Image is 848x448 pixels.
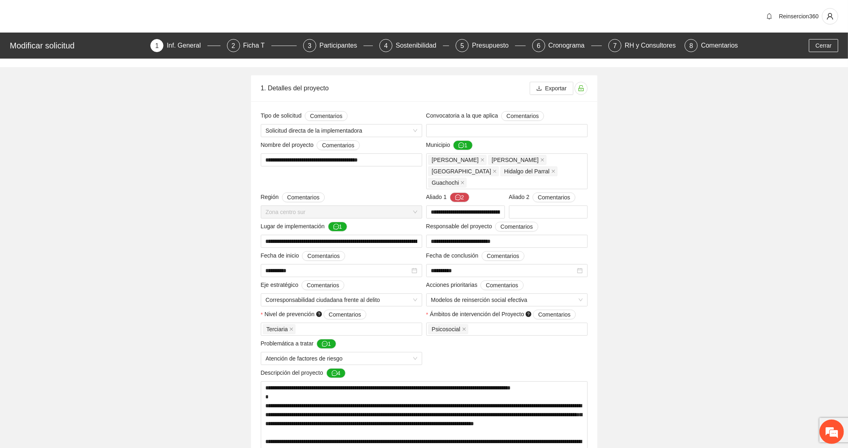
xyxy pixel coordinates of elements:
[261,111,348,121] span: Tipo de solicitud
[322,141,354,150] span: Comentarios
[317,339,336,349] button: Problemática a tratar
[453,140,473,150] button: Municipio
[763,10,776,23] button: bell
[155,42,159,49] span: 1
[266,352,417,365] span: Atención de factores de riesgo
[287,193,319,202] span: Comentarios
[316,311,322,317] span: question-circle
[326,368,346,378] button: Descripción del proyecto
[302,251,345,261] button: Fecha de inicio
[488,155,546,165] span: Aquiles Serdán
[329,310,361,319] span: Comentarios
[495,222,538,232] button: Responsable del proyecto
[431,294,583,306] span: Modelos de reinserción social efectiva
[509,192,576,202] span: Aliado 2
[426,280,524,290] span: Acciones prioritarias
[430,310,576,319] span: Ámbitos de intervención del Proyecto
[701,39,738,52] div: Comentarios
[307,281,339,290] span: Comentarios
[432,155,479,164] span: [PERSON_NAME]
[328,222,348,232] button: Lugar de implementación
[428,166,499,176] span: Chihuahua
[450,192,469,202] button: Aliado 1
[822,8,838,24] button: user
[167,39,207,52] div: Inf. General
[493,169,497,173] span: close
[763,13,775,20] span: bell
[261,339,337,349] span: Problemática a tratar
[530,82,573,95] button: downloadExportar
[458,142,464,149] span: message
[317,140,359,150] button: Nombre del proyecto
[460,42,464,49] span: 5
[333,224,339,230] span: message
[536,85,542,92] span: download
[492,155,539,164] span: [PERSON_NAME]
[575,85,587,92] span: unlock
[507,111,539,120] span: Comentarios
[500,166,557,176] span: Hidalgo del Parral
[261,251,345,261] span: Fecha de inicio
[10,39,145,52] div: Modificar solicitud
[4,222,155,251] textarea: Escriba su mensaje y pulse “Intro”
[134,4,153,24] div: Minimizar ventana de chat en vivo
[613,42,617,49] span: 7
[302,280,344,290] button: Eje estratégico
[261,76,530,100] div: 1. Detalles del proyecto
[685,39,738,52] div: 8Comentarios
[261,140,360,150] span: Nombre del proyecto
[428,155,487,165] span: Cuauhtémoc
[261,368,346,378] span: Descripción del proyecto
[227,39,297,52] div: 2Ficha T
[261,280,345,290] span: Eje estratégico
[396,39,443,52] div: Sostenibilidad
[42,42,137,52] div: Chatee con nosotros ahora
[47,109,112,191] span: Estamos en línea.
[809,39,838,52] button: Cerrar
[322,341,328,347] span: message
[480,280,523,290] button: Acciones prioritarias
[533,192,575,202] button: Aliado 2
[501,111,544,121] button: Convocatoria a la que aplica
[303,39,373,52] div: 3Participantes
[815,41,832,50] span: Cerrar
[263,324,296,334] span: Terciaria
[689,42,693,49] span: 8
[266,294,417,306] span: Corresponsabilidad ciudadana frente al delito
[625,39,682,52] div: RH y Consultores
[532,39,602,52] div: 6Cronograma
[456,39,525,52] div: 5Presupuesto
[308,42,311,49] span: 3
[379,39,449,52] div: 4Sostenibilidad
[779,13,819,20] span: Reinsercion360
[324,310,366,319] button: Nivel de prevención question-circle
[504,167,549,176] span: Hidalgo del Parral
[307,251,339,260] span: Comentarios
[261,222,348,232] span: Lugar de implementación
[150,39,220,52] div: 1Inf. General
[575,82,588,95] button: unlock
[426,192,469,202] span: Aliado 1
[455,194,461,201] span: message
[282,192,325,202] button: Región
[526,311,531,317] span: question-circle
[305,111,348,121] button: Tipo de solicitud
[551,169,555,173] span: close
[289,327,293,331] span: close
[384,42,388,49] span: 4
[486,281,518,290] span: Comentarios
[822,13,838,20] span: user
[462,327,466,331] span: close
[432,167,491,176] span: [GEOGRAPHIC_DATA]
[426,140,473,150] span: Municipio
[540,158,544,162] span: close
[264,310,366,319] span: Nivel de prevención
[480,158,485,162] span: close
[460,181,465,185] span: close
[231,42,235,49] span: 2
[428,324,468,334] span: Psicosocial
[319,39,364,52] div: Participantes
[426,111,544,121] span: Convocatoria a la que aplica
[243,39,271,52] div: Ficha T
[538,310,570,319] span: Comentarios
